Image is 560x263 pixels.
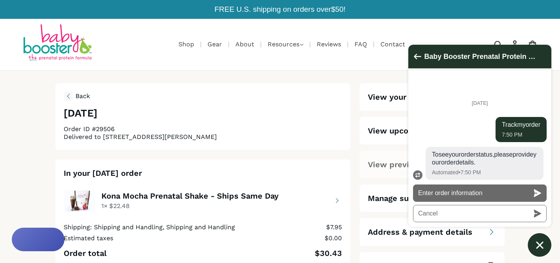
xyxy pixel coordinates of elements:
[231,39,258,49] a: About
[64,168,142,178] span: In your [DATE] order
[335,5,343,13] span: 50
[64,91,90,101] span: Back
[368,226,472,237] span: Address & payment details
[64,223,235,231] span: Shipping: Shipping and Handling, Shipping and Handling
[376,39,409,49] a: Contact
[64,107,97,119] span: [DATE]
[360,83,505,111] a: View your next order
[368,159,450,170] span: View previous orders
[368,193,453,204] span: Manage subscriptions
[351,39,371,49] a: FAQ
[264,38,307,50] button: Resources
[204,39,226,49] a: Gear
[360,117,505,144] a: View upcoming orders
[497,36,518,53] input: Search
[360,218,505,246] a: Address & payment details
[406,45,554,257] inbox-online-store-chat: Shopify online store chat
[64,126,115,132] div: Order ID #29506
[360,151,505,178] a: View previous orders
[325,234,342,242] span: $0.00
[315,248,342,258] span: $30.43
[64,133,217,141] span: Delivered to [STREET_ADDRESS][PERSON_NAME]
[174,39,198,49] a: Shop
[75,92,90,100] span: Back
[64,234,113,242] span: Estimated taxes
[12,228,64,251] button: Rewards
[64,248,106,258] span: Order total
[360,184,505,212] a: Manage subscriptions
[326,223,342,231] span: $7.95
[331,5,335,13] span: $
[368,125,455,136] span: View upcoming orders
[313,39,345,49] a: Reviews
[22,24,92,62] img: Baby Booster Prenatal Protein Supplements
[368,91,449,102] span: View your next order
